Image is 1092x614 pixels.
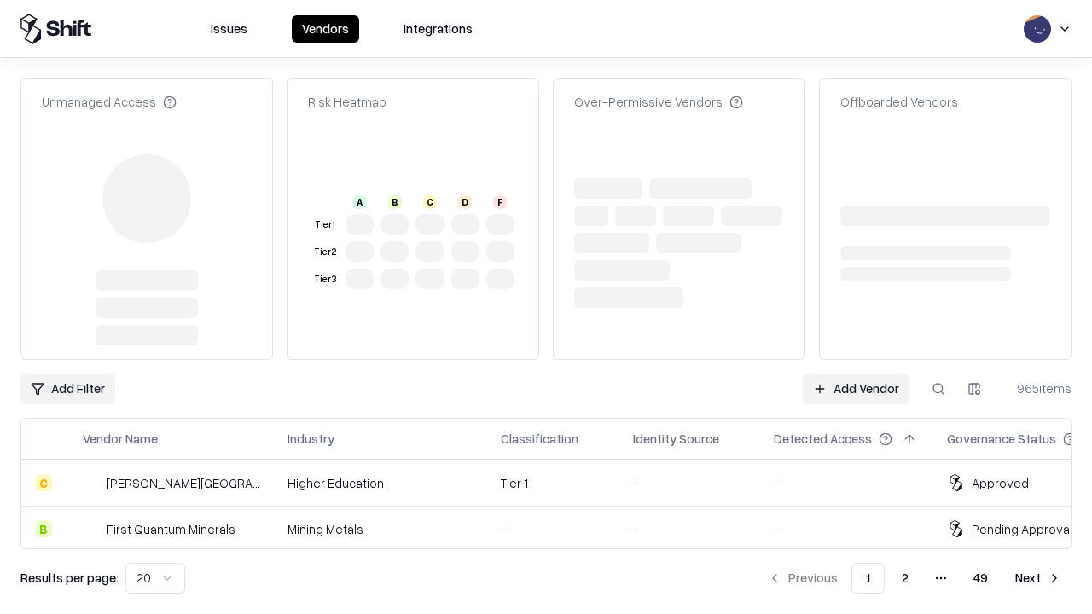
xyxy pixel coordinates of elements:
[311,272,339,287] div: Tier 3
[493,195,507,209] div: F
[774,430,872,448] div: Detected Access
[42,93,177,111] div: Unmanaged Access
[458,195,472,209] div: D
[633,520,746,538] div: -
[308,93,386,111] div: Risk Heatmap
[851,563,885,594] button: 1
[288,474,473,492] div: Higher Education
[35,520,52,537] div: B
[972,520,1072,538] div: Pending Approval
[803,374,909,404] a: Add Vendor
[1003,379,1072,397] div: 965 items
[353,195,367,209] div: A
[393,15,483,43] button: Integrations
[758,563,1072,594] nav: pagination
[83,430,158,448] div: Vendor Name
[972,474,1029,492] div: Approved
[288,520,473,538] div: Mining Metals
[501,474,606,492] div: Tier 1
[311,217,339,232] div: Tier 1
[83,474,100,491] img: Reichman University
[83,520,100,537] img: First Quantum Minerals
[107,474,260,492] div: [PERSON_NAME][GEOGRAPHIC_DATA]
[574,93,743,111] div: Over-Permissive Vendors
[1005,563,1072,594] button: Next
[774,474,920,492] div: -
[840,93,958,111] div: Offboarded Vendors
[288,430,334,448] div: Industry
[20,374,115,404] button: Add Filter
[774,520,920,538] div: -
[633,474,746,492] div: -
[960,563,1002,594] button: 49
[423,195,437,209] div: C
[501,430,578,448] div: Classification
[20,569,119,587] p: Results per page:
[107,520,235,538] div: First Quantum Minerals
[501,520,606,538] div: -
[633,430,719,448] div: Identity Source
[888,563,922,594] button: 2
[311,245,339,259] div: Tier 2
[292,15,359,43] button: Vendors
[35,474,52,491] div: C
[200,15,258,43] button: Issues
[947,430,1056,448] div: Governance Status
[388,195,402,209] div: B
